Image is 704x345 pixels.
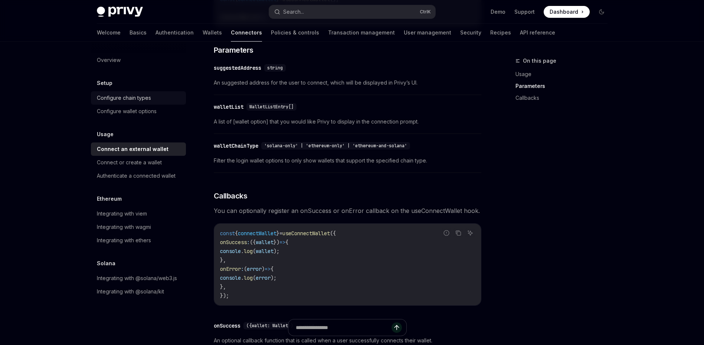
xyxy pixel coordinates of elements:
a: Connect or create a wallet [91,156,186,169]
a: Authentication [155,24,194,42]
span: Parameters [214,45,253,55]
a: Transaction management [328,24,395,42]
div: Configure wallet options [97,107,157,116]
a: Configure chain types [91,91,186,105]
button: Copy the contents from the code block [453,228,463,238]
a: Parameters [515,80,613,92]
span: wallet [256,248,274,254]
span: = [279,230,282,237]
span: Filter the login wallet options to only show wallets that support the specified chain type. [214,156,481,165]
span: log [244,248,253,254]
span: console [220,275,241,281]
span: useConnectWallet [282,230,330,237]
a: API reference [520,24,555,42]
span: => [265,266,271,272]
div: Integrating with @solana/web3.js [97,274,177,283]
a: Support [514,8,535,16]
span: }, [220,257,226,263]
div: Integrating with @solana/kit [97,287,164,296]
span: An suggested address for the user to connect, which will be displayed in Privy’s UI. [214,78,481,87]
h5: Solana [97,259,115,268]
span: { [235,230,238,237]
span: : [247,239,250,246]
span: { [271,266,274,272]
img: dark logo [97,7,143,17]
h5: Ethereum [97,194,122,203]
span: { [285,239,288,246]
span: . [241,248,244,254]
h5: Setup [97,79,112,88]
a: Configure wallet options [91,105,186,118]
span: string [267,65,283,71]
span: error [247,266,262,272]
a: Connectors [231,24,262,42]
button: Search...CtrlK [269,5,435,19]
div: Connect an external wallet [97,145,168,154]
span: 'solana-only' | 'ethereum-only' | 'ethereum-and-solana' [264,143,407,149]
a: Dashboard [544,6,590,18]
span: log [244,275,253,281]
span: const [220,230,235,237]
a: Basics [130,24,147,42]
div: Authenticate a connected wallet [97,171,176,180]
h5: Usage [97,130,114,139]
a: Wallets [203,24,222,42]
div: Search... [283,7,304,16]
a: User management [404,24,451,42]
a: Integrating with @solana/web3.js [91,272,186,285]
span: wallet [256,239,274,246]
span: Dashboard [550,8,578,16]
div: Connect or create a wallet [97,158,162,167]
div: Overview [97,56,121,65]
span: onSuccess [220,239,247,246]
a: Recipes [490,24,511,42]
button: Send message [392,322,402,333]
span: console [220,248,241,254]
button: Ask AI [465,228,475,238]
a: Connect an external wallet [91,142,186,156]
a: Authenticate a connected wallet [91,169,186,183]
div: walletList [214,103,243,111]
span: Ctrl K [420,9,431,15]
span: . [241,275,244,281]
a: Security [460,24,481,42]
div: walletChainType [214,142,258,149]
span: On this page [523,56,556,65]
span: error [256,275,271,281]
a: Policies & controls [271,24,319,42]
div: Integrating with ethers [97,236,151,245]
span: }, [220,283,226,290]
a: Overview [91,53,186,67]
a: Demo [491,8,505,16]
a: Integrating with viem [91,207,186,220]
div: Integrating with wagmi [97,223,151,231]
span: A list of [wallet option] that you would like Privy to display in the connection prompt. [214,117,481,126]
span: ) [262,266,265,272]
button: Toggle dark mode [596,6,608,18]
span: connectWallet [238,230,276,237]
span: => [279,239,285,246]
a: Welcome [97,24,121,42]
span: }) [274,239,279,246]
button: Report incorrect code [442,228,451,238]
span: ); [274,248,279,254]
a: Integrating with wagmi [91,220,186,234]
span: ( [253,275,256,281]
span: Callbacks [214,191,248,201]
a: Integrating with @solana/kit [91,285,186,298]
a: Usage [515,68,613,80]
div: Configure chain types [97,93,151,102]
span: WalletListEntry[] [249,104,294,110]
span: onError [220,266,241,272]
span: } [276,230,279,237]
span: ({ [330,230,336,237]
span: ( [253,248,256,254]
span: ({ [250,239,256,246]
a: Integrating with ethers [91,234,186,247]
span: }); [220,292,229,299]
div: suggestedAddress [214,64,261,72]
span: ); [271,275,276,281]
span: : [241,266,244,272]
span: ( [244,266,247,272]
span: You can optionally register an onSuccess or onError callback on the useConnectWallet hook. [214,206,481,216]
